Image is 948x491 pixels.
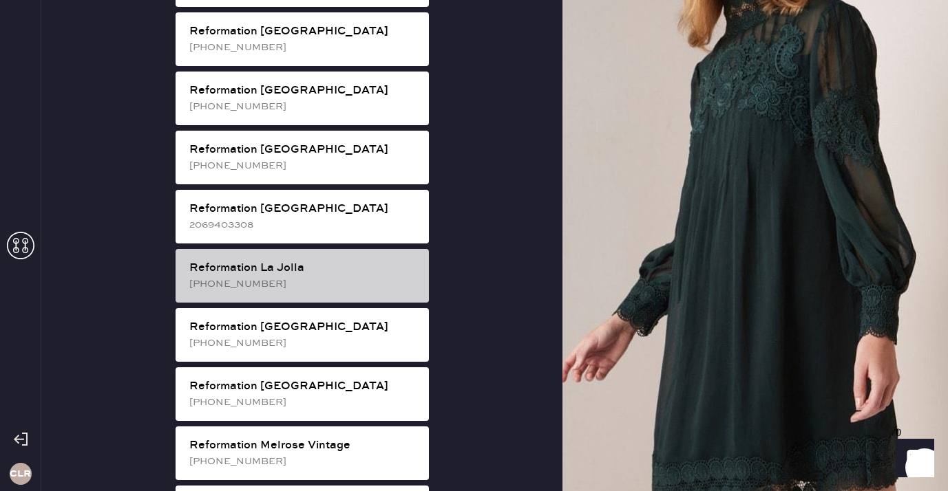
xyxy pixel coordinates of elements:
div: Reformation [GEOGRAPHIC_DATA] [189,201,418,217]
div: Reformation [GEOGRAPHIC_DATA] [189,378,418,395]
div: Reformation [GEOGRAPHIC_DATA] [189,319,418,336]
div: Reformation [GEOGRAPHIC_DATA] [189,142,418,158]
iframe: Front Chat [883,429,942,488]
h3: CLR [10,469,31,479]
div: [PHONE_NUMBER] [189,336,418,351]
div: Reformation [GEOGRAPHIC_DATA] [189,83,418,99]
div: [PHONE_NUMBER] [189,40,418,55]
div: Reformation La Jolla [189,260,418,276]
div: [PHONE_NUMBER] [189,99,418,114]
div: 2069403308 [189,217,418,232]
div: [PHONE_NUMBER] [189,454,418,469]
div: [PHONE_NUMBER] [189,276,418,292]
div: [PHONE_NUMBER] [189,158,418,173]
div: Reformation [GEOGRAPHIC_DATA] [189,23,418,40]
div: Reformation Melrose Vintage [189,437,418,454]
div: [PHONE_NUMBER] [189,395,418,410]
